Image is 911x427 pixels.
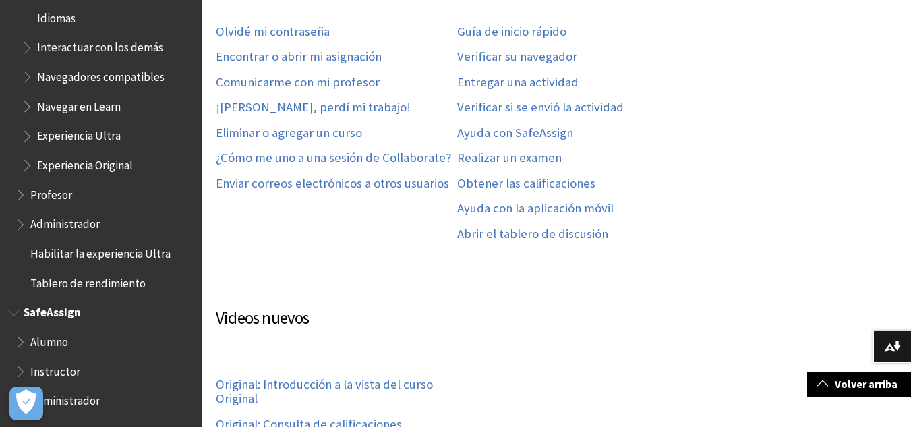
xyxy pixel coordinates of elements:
a: Eliminar o agregar un curso [216,125,362,141]
span: Navegar en Learn [37,95,121,113]
a: Encontrar o abrir mi asignación [216,49,382,65]
span: Profesor [30,183,72,202]
a: Enviar correos electrónicos a otros usuarios [216,176,449,192]
a: Ayuda con la aplicación móvil [457,201,614,217]
a: ¡[PERSON_NAME], perdí mi trabajo! [216,100,411,115]
a: Original: Introducción a la vista del curso Original [216,377,457,407]
a: Verificar su navegador [457,49,577,65]
a: Guía de inicio rápido [457,24,566,40]
span: Habilitar la experiencia Ultra [30,242,171,260]
span: Interactuar con los demás [37,36,163,55]
span: Navegadores compatibles [37,65,165,84]
a: Entregar una actividad [457,75,579,90]
span: Administrador [30,213,100,231]
button: Abrir preferencias [9,387,43,420]
a: Realizar un examen [457,150,562,166]
a: Verificar si se envió la actividad [457,100,624,115]
a: ¿Cómo me uno a una sesión de Collaborate? [216,150,451,166]
a: Volver arriba [807,372,911,397]
h3: Videos nuevos [216,306,457,345]
a: Obtener las calificaciones [457,176,595,192]
span: Instructor [30,360,80,378]
a: Olvidé mi contraseña [216,24,330,40]
a: Abrir el tablero de discusión [457,227,608,242]
span: SafeAssign [24,302,81,320]
nav: Book outline for Blackboard SafeAssign [8,302,194,413]
span: Alumno [30,331,68,349]
span: Experiencia Original [37,154,133,172]
span: Idiomas [37,7,76,25]
span: Experiencia Ultra [37,125,121,143]
a: Comunicarme con mi profesor [216,75,380,90]
a: Ayuda con SafeAssign [457,125,573,141]
span: Administrador [30,390,100,408]
span: Tablero de rendimiento [30,272,146,290]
